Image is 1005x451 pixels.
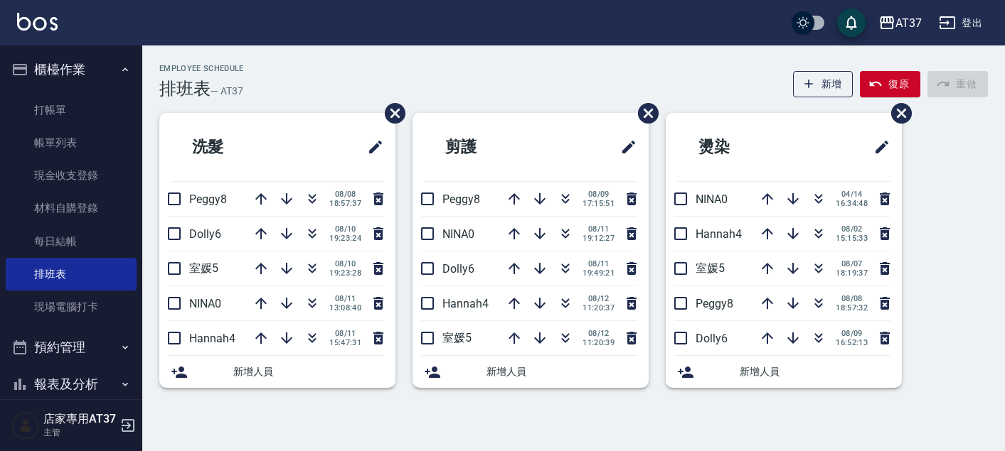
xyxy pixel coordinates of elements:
a: 現場電腦打卡 [6,290,137,323]
span: 08/12 [583,329,615,338]
span: 新增人員 [486,364,637,379]
span: NINA0 [189,297,221,310]
h3: 排班表 [159,79,211,99]
span: 19:23:28 [329,268,361,278]
span: 19:12:27 [583,234,615,243]
span: 08/11 [329,294,361,303]
span: 室媛5 [442,331,472,344]
span: 室媛5 [189,261,218,275]
span: Peggy8 [189,192,227,206]
span: 08/08 [329,190,361,199]
span: 13:08:40 [329,303,361,313]
span: 15:47:31 [329,338,361,347]
span: 08/10 [329,224,361,234]
span: NINA0 [442,227,474,241]
span: 08/08 [836,294,868,303]
button: 復原 [860,71,920,97]
a: 材料自購登錄 [6,192,137,224]
a: 打帳單 [6,94,137,126]
span: 19:49:21 [583,268,615,278]
span: 修改班表的標題 [865,130,890,164]
button: 登出 [933,10,988,36]
span: 08/02 [836,224,868,234]
p: 主管 [43,426,116,439]
a: 帳單列表 [6,126,137,159]
span: 08/12 [583,294,615,303]
span: 刪除班表 [627,92,661,134]
span: 11:20:39 [583,338,615,347]
button: 報表及分析 [6,366,137,403]
button: AT37 [873,9,927,38]
span: NINA0 [696,192,728,206]
span: 16:34:48 [836,199,868,208]
button: 預約管理 [6,329,137,366]
span: Dolly6 [189,227,221,241]
div: 新增人員 [413,356,649,388]
h2: 燙染 [677,121,808,173]
span: 刪除班表 [881,92,914,134]
button: 新增 [793,71,854,97]
span: 新增人員 [233,364,384,379]
button: 櫃檯作業 [6,51,137,88]
div: 新增人員 [666,356,902,388]
span: Hannah4 [189,332,235,345]
span: 18:19:37 [836,268,868,278]
span: 08/10 [329,259,361,268]
a: 每日結帳 [6,225,137,258]
span: 08/09 [583,190,615,199]
span: 18:57:32 [836,303,868,313]
h2: Employee Schedule [159,64,244,73]
span: 04/14 [836,190,868,199]
span: Dolly6 [442,262,474,276]
span: 15:15:33 [836,234,868,243]
h2: 剪護 [424,121,555,173]
span: 11:20:37 [583,303,615,313]
div: 新增人員 [159,356,395,388]
span: 16:52:13 [836,338,868,347]
span: 08/09 [836,329,868,338]
img: Person [11,411,40,440]
span: Hannah4 [442,297,489,310]
span: 18:57:37 [329,199,361,208]
span: Peggy8 [696,297,733,310]
h6: — AT37 [211,84,243,99]
span: Hannah4 [696,227,742,241]
a: 排班表 [6,258,137,290]
h2: 洗髮 [171,121,302,173]
span: 修改班表的標題 [612,130,637,164]
span: Peggy8 [442,192,480,206]
span: 19:23:24 [329,234,361,243]
img: Logo [17,13,58,31]
h5: 店家專用AT37 [43,412,116,426]
span: 08/11 [329,329,361,338]
span: 新增人員 [740,364,890,379]
span: 修改班表的標題 [358,130,384,164]
span: Dolly6 [696,332,728,345]
div: AT37 [895,14,922,32]
span: 08/11 [583,224,615,234]
button: save [837,9,866,37]
span: 08/11 [583,259,615,268]
a: 現金收支登錄 [6,159,137,192]
span: 刪除班表 [374,92,408,134]
span: 08/07 [836,259,868,268]
span: 17:15:51 [583,199,615,208]
span: 室媛5 [696,261,725,275]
